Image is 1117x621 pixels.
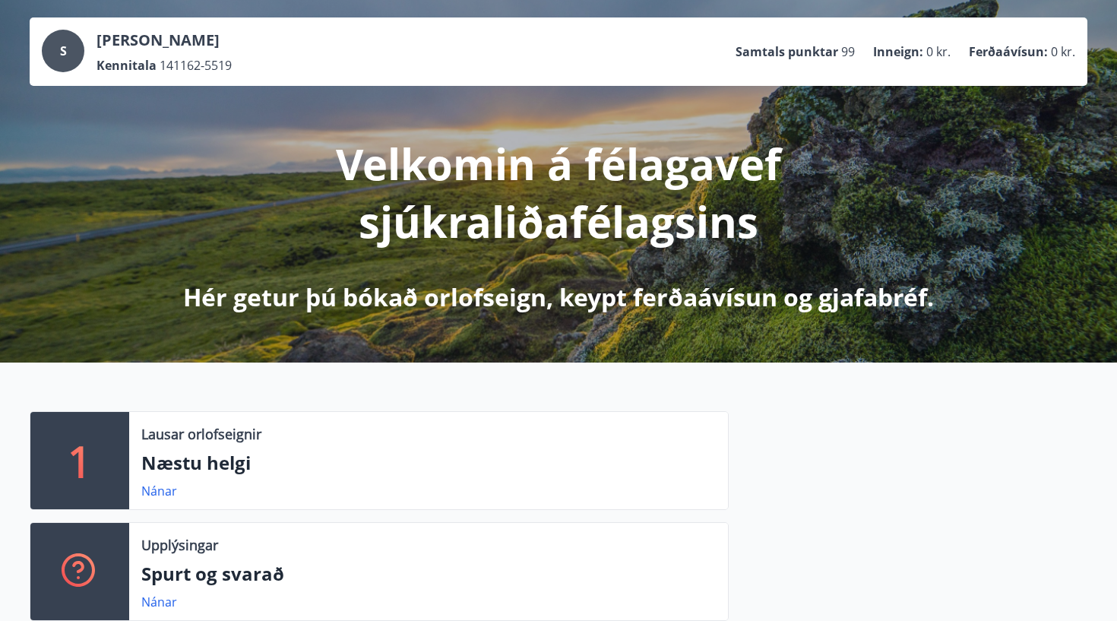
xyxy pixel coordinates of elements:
a: Nánar [141,483,177,499]
p: [PERSON_NAME] [97,30,232,51]
p: 1 [68,432,92,490]
span: 99 [841,43,855,60]
p: Ferðaávísun : [969,43,1048,60]
a: Nánar [141,594,177,610]
span: S [60,43,67,59]
p: Hér getur þú bókað orlofseign, keypt ferðaávísun og gjafabréf. [183,280,934,314]
span: 0 kr. [1051,43,1075,60]
span: 0 kr. [926,43,951,60]
p: Spurt og svarað [141,561,716,587]
span: 141162-5519 [160,57,232,74]
p: Inneign : [873,43,923,60]
p: Næstu helgi [141,450,716,476]
p: Upplýsingar [141,535,218,555]
p: Velkomin á félagavef sjúkraliðafélagsins [157,135,960,250]
p: Kennitala [97,57,157,74]
p: Lausar orlofseignir [141,424,261,444]
p: Samtals punktar [736,43,838,60]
